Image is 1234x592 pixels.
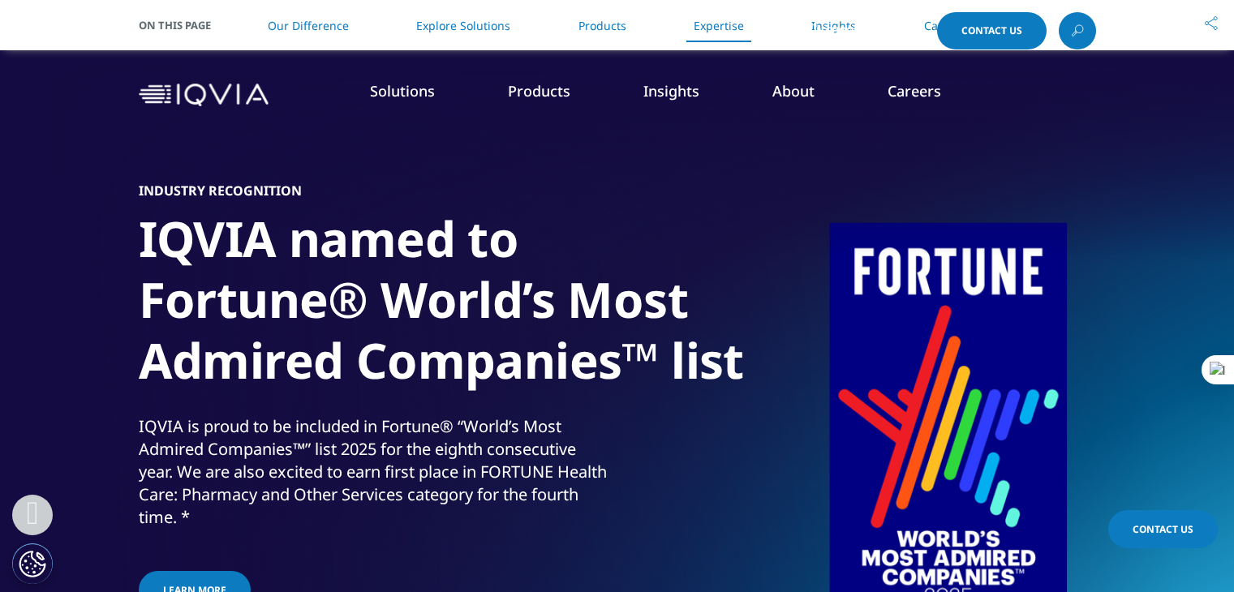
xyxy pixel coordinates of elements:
span: Choose a Region [825,24,915,37]
img: IQVIA Healthcare Information Technology and Pharma Clinical Research Company [139,84,269,107]
p: IQVIA is proud to be included in Fortune® “World’s Most Admired Companies™” list 2025 for the eig... [139,415,613,538]
a: About [772,81,815,101]
h1: IQVIA named to Fortune® World’s Most Admired Companies™ list [139,208,747,401]
a: Products [508,81,570,101]
a: Contact Us [937,12,1047,49]
button: Cookies Settings [12,543,53,584]
a: Careers [888,81,941,101]
span: Contact Us [961,26,1022,36]
a: Solutions [370,81,435,101]
span: Contact Us [1133,522,1193,536]
nav: Primary [275,57,1096,133]
a: Contact Us [1108,510,1218,548]
h5: Industry Recognition [139,182,302,199]
a: Insights [643,81,699,101]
